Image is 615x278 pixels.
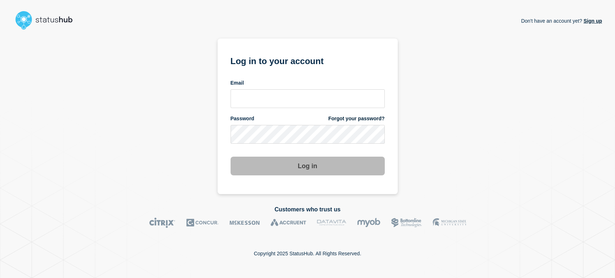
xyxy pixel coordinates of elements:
[231,89,385,108] input: email input
[13,206,602,213] h2: Customers who trust us
[357,218,380,228] img: myob logo
[231,125,385,144] input: password input
[271,218,306,228] img: Accruent logo
[317,218,346,228] img: DataVita logo
[231,54,385,67] h1: Log in to your account
[391,218,422,228] img: Bottomline logo
[328,115,384,122] a: Forgot your password?
[254,251,361,256] p: Copyright 2025 StatusHub. All Rights Reserved.
[13,9,81,32] img: StatusHub logo
[231,115,254,122] span: Password
[582,18,602,24] a: Sign up
[521,12,602,30] p: Don't have an account yet?
[186,218,219,228] img: Concur logo
[229,218,260,228] img: McKesson logo
[231,157,385,175] button: Log in
[149,218,175,228] img: Citrix logo
[433,218,466,228] img: MSU logo
[231,80,244,86] span: Email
